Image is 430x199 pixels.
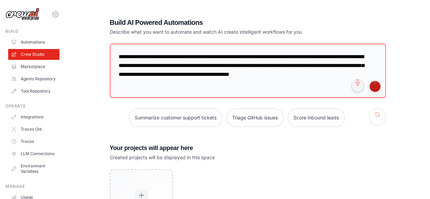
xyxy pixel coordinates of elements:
[110,143,386,153] h3: Your projects will appear here
[226,109,283,127] button: Triage GitHub issues
[8,161,59,177] a: Environment Variables
[8,61,59,72] a: Marketplace
[288,109,345,127] button: Score inbound leads
[5,29,59,34] div: Build
[369,109,386,126] button: Get new suggestions
[8,86,59,97] a: Tool Repository
[110,154,386,161] p: Created projects will be displayed in this space
[8,37,59,48] a: Automations
[110,18,338,27] h1: Build AI Powered Automations
[8,124,59,135] a: Traces Old
[8,73,59,84] a: Agents Repository
[110,29,338,35] p: Describe what you want to automate and watch AI create intelligent workflows for you
[8,112,59,122] a: Integrations
[351,79,364,92] button: Click to speak your automation idea
[8,136,59,147] a: Traces
[5,8,39,21] img: Logo
[5,184,59,189] div: Manage
[396,166,430,199] iframe: Chat Widget
[8,49,59,60] a: Crew Studio
[8,148,59,159] a: LLM Connections
[5,103,59,109] div: Operate
[129,109,222,127] button: Summarize customer support tickets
